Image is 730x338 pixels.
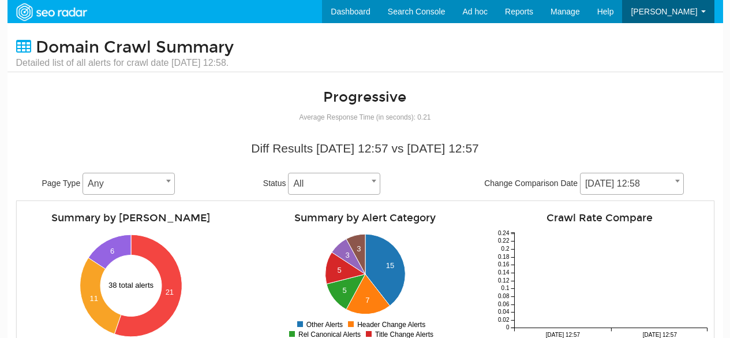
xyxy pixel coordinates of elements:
tspan: 0.14 [498,270,510,276]
tspan: 0.06 [498,302,510,308]
h4: Crawl Rate Compare [491,213,708,224]
span: Ad hoc [462,7,488,16]
tspan: 0.16 [498,262,510,268]
small: Average Response Time (in seconds): 0.21 [300,113,431,121]
tspan: 0.1 [501,285,509,292]
span: All [289,176,380,192]
span: Page Type [42,179,81,188]
tspan: 0 [506,325,509,331]
text: 38 total alerts [108,281,154,289]
tspan: 0.08 [498,294,510,300]
tspan: 0.12 [498,278,510,284]
span: Any [83,176,174,192]
small: Detailed list of all alerts for crawl date [DATE] 12:58. [16,57,234,69]
span: Manage [551,7,580,16]
tspan: 0.18 [498,254,510,261]
div: Diff Results [DATE] 12:57 vs [DATE] 12:57 [25,140,706,157]
span: Any [83,173,175,195]
span: Help [597,7,614,16]
span: 08/15/2025 12:58 [581,176,683,192]
tspan: 0.24 [498,231,510,237]
h4: Summary by [PERSON_NAME] [23,213,239,224]
span: Search Console [388,7,446,16]
tspan: 0.02 [498,317,510,324]
span: All [288,173,380,195]
tspan: 0.2 [501,246,509,252]
span: [PERSON_NAME] [631,7,697,16]
span: Reports [505,7,533,16]
span: 08/15/2025 12:58 [580,173,684,195]
span: Change Comparison Date [484,179,578,188]
h4: Summary by Alert Category [257,213,474,224]
tspan: 0.04 [498,309,510,315]
img: SEORadar [12,2,91,23]
a: Progressive [323,88,406,106]
tspan: 0.22 [498,238,510,244]
span: Status [263,179,286,188]
span: Domain Crawl Summary [36,38,234,57]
